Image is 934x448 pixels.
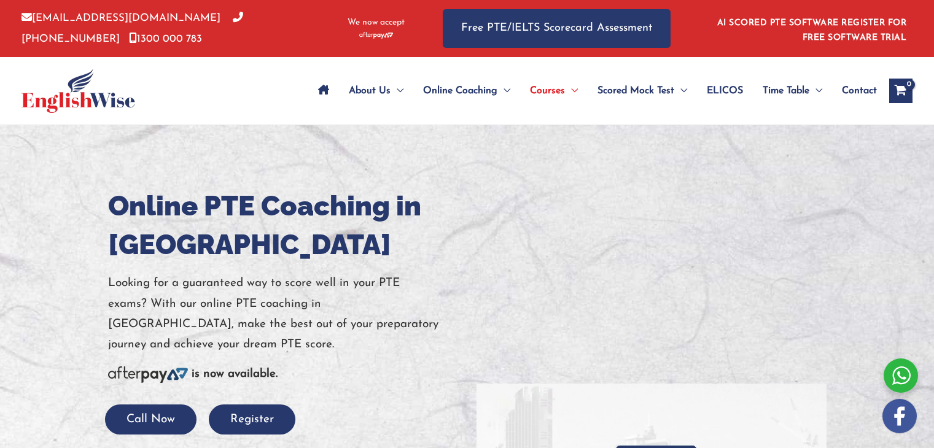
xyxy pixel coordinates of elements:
[359,32,393,39] img: Afterpay-Logo
[565,69,578,112] span: Menu Toggle
[588,69,697,112] a: Scored Mock TestMenu Toggle
[832,69,877,112] a: Contact
[423,69,497,112] span: Online Coaching
[717,18,907,42] a: AI SCORED PTE SOFTWARE REGISTER FOR FREE SOFTWARE TRIAL
[21,13,243,44] a: [PHONE_NUMBER]
[129,34,202,44] a: 1300 000 783
[349,69,391,112] span: About Us
[889,79,913,103] a: View Shopping Cart, empty
[674,69,687,112] span: Menu Toggle
[105,404,197,434] button: Call Now
[192,368,278,380] b: is now available.
[209,404,295,434] button: Register
[753,69,832,112] a: Time TableMenu Toggle
[763,69,809,112] span: Time Table
[697,69,753,112] a: ELICOS
[339,69,413,112] a: About UsMenu Toggle
[308,69,877,112] nav: Site Navigation: Main Menu
[597,69,674,112] span: Scored Mock Test
[21,69,135,113] img: cropped-ew-logo
[108,273,458,355] p: Looking for a guaranteed way to score well in your PTE exams? With our online PTE coaching in [GE...
[105,414,197,425] a: Call Now
[842,69,877,112] span: Contact
[707,69,743,112] span: ELICOS
[209,414,295,425] a: Register
[710,9,913,48] aside: Header Widget 1
[108,366,188,383] img: Afterpay-Logo
[520,69,588,112] a: CoursesMenu Toggle
[348,17,405,29] span: We now accept
[443,9,671,48] a: Free PTE/IELTS Scorecard Assessment
[391,69,403,112] span: Menu Toggle
[882,399,917,433] img: white-facebook.png
[497,69,510,112] span: Menu Toggle
[108,187,458,264] h1: Online PTE Coaching in [GEOGRAPHIC_DATA]
[21,13,220,23] a: [EMAIL_ADDRESS][DOMAIN_NAME]
[809,69,822,112] span: Menu Toggle
[530,69,565,112] span: Courses
[413,69,520,112] a: Online CoachingMenu Toggle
